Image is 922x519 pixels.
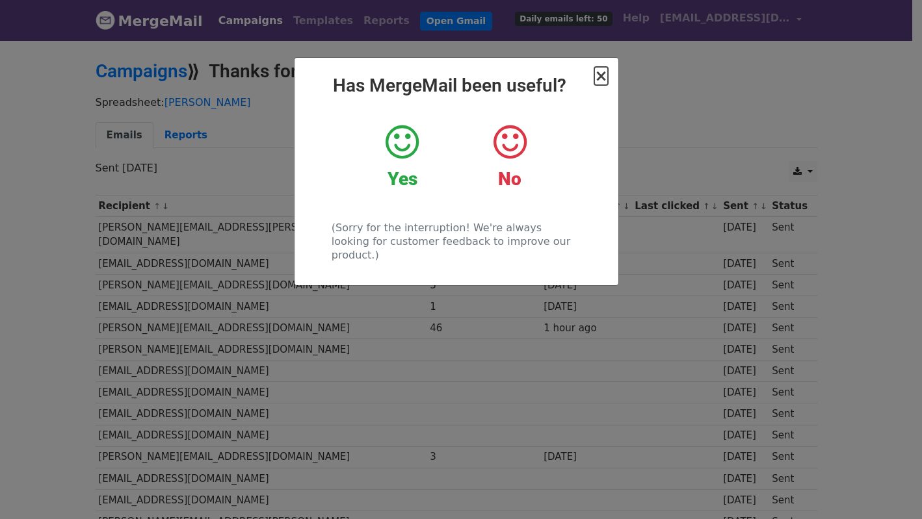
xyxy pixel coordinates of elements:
[305,75,608,97] h2: Has MergeMail been useful?
[358,123,446,190] a: Yes
[594,67,607,85] span: ×
[332,221,581,262] p: (Sorry for the interruption! We're always looking for customer feedback to improve our product.)
[594,68,607,84] button: Close
[466,123,553,190] a: No
[498,168,521,190] strong: No
[388,168,417,190] strong: Yes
